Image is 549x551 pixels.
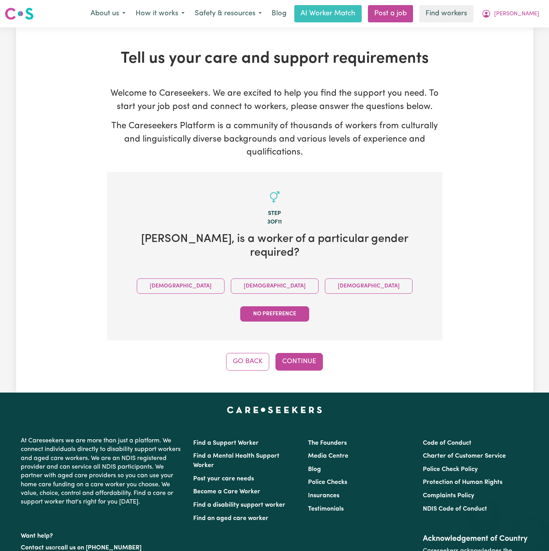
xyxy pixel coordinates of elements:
[240,306,309,322] button: No preference
[308,466,321,473] a: Blog
[518,520,543,545] iframe: Button to launch messaging window
[58,545,141,551] a: call us on [PHONE_NUMBER]
[120,218,430,227] div: 3 of 11
[275,353,323,370] button: Continue
[107,49,442,68] h1: Tell us your care and support requirements
[423,493,474,499] a: Complaints Policy
[193,440,259,446] a: Find a Support Worker
[21,529,184,540] p: Want help?
[120,233,430,260] h2: [PERSON_NAME] , is a worker of a particular gender required?
[267,5,291,22] a: Blog
[130,5,190,22] button: How it works
[190,5,267,22] button: Safety & resources
[308,453,348,459] a: Media Centre
[476,501,491,516] iframe: Close message
[423,534,528,544] h2: Acknowledgement of Country
[308,479,347,486] a: Police Checks
[193,502,285,508] a: Find a disability support worker
[477,5,544,22] button: My Account
[85,5,130,22] button: About us
[107,87,442,113] p: Welcome to Careseekers. We are excited to help you find the support you need. To start your job p...
[107,120,442,159] p: The Careseekers Platform is a community of thousands of workers from culturally and linguisticall...
[193,515,268,522] a: Find an aged care worker
[494,10,539,18] span: [PERSON_NAME]
[120,209,430,218] div: Step
[423,506,487,512] a: NDIS Code of Conduct
[193,489,260,495] a: Become a Care Worker
[21,433,184,510] p: At Careseekers we are more than just a platform. We connect individuals directly to disability su...
[294,5,362,22] a: AI Worker Match
[423,466,478,473] a: Police Check Policy
[21,545,52,551] a: Contact us
[423,440,471,446] a: Code of Conduct
[308,440,347,446] a: The Founders
[308,493,339,499] a: Insurances
[193,453,279,469] a: Find a Mental Health Support Worker
[137,278,225,294] button: [DEMOGRAPHIC_DATA]
[226,353,269,370] button: Go Back
[5,5,34,23] a: Careseekers logo
[368,5,413,22] a: Post a job
[227,407,322,413] a: Careseekers home page
[193,476,254,482] a: Post your care needs
[325,278,413,294] button: [DEMOGRAPHIC_DATA]
[423,479,502,486] a: Protection of Human Rights
[419,5,473,22] a: Find workers
[5,7,34,21] img: Careseekers logo
[423,453,506,459] a: Charter of Customer Service
[231,278,319,294] button: [DEMOGRAPHIC_DATA]
[308,506,344,512] a: Testimonials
